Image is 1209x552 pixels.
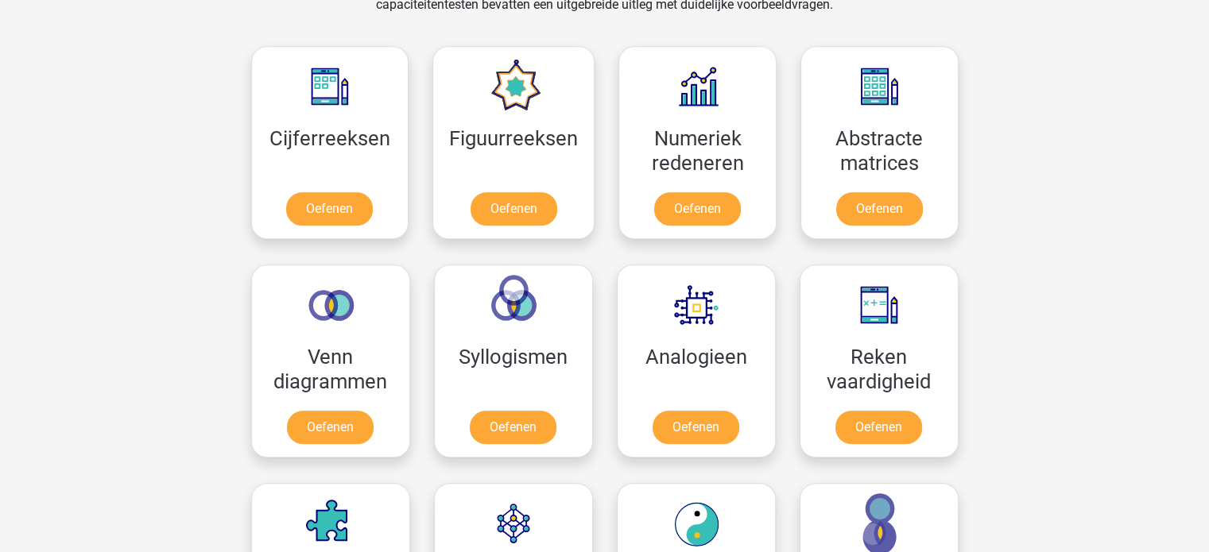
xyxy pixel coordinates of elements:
a: Oefenen [836,192,923,226]
a: Oefenen [835,411,922,444]
a: Oefenen [653,411,739,444]
a: Oefenen [287,411,374,444]
a: Oefenen [654,192,741,226]
a: Oefenen [471,192,557,226]
a: Oefenen [470,411,556,444]
a: Oefenen [286,192,373,226]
